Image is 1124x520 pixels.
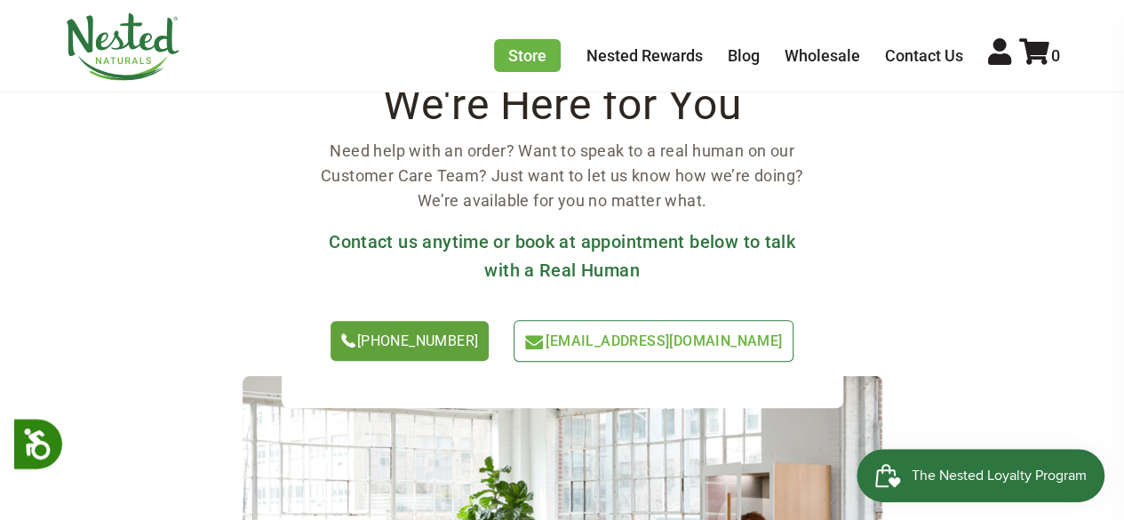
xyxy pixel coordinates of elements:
[525,335,543,349] img: icon-email-light-green.svg
[1051,46,1060,65] span: 0
[514,320,793,362] a: [EMAIL_ADDRESS][DOMAIN_NAME]
[728,46,760,65] a: Blog
[310,139,815,213] p: Need help with an order? Want to speak to a real human on our Customer Care Team? Just want to le...
[885,46,963,65] a: Contact Us
[310,85,815,124] h2: We're Here for You
[341,333,355,348] img: icon-phone.svg
[546,332,782,349] span: [EMAIL_ADDRESS][DOMAIN_NAME]
[785,46,860,65] a: Wholesale
[586,46,703,65] a: Nested Rewards
[1019,46,1060,65] a: 0
[310,228,815,284] h3: Contact us anytime or book at appointment below to talk with a Real Human
[331,321,490,361] a: [PHONE_NUMBER]
[65,13,180,81] img: Nested Naturals
[857,449,1106,502] iframe: Button to open loyalty program pop-up
[494,39,561,72] a: Store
